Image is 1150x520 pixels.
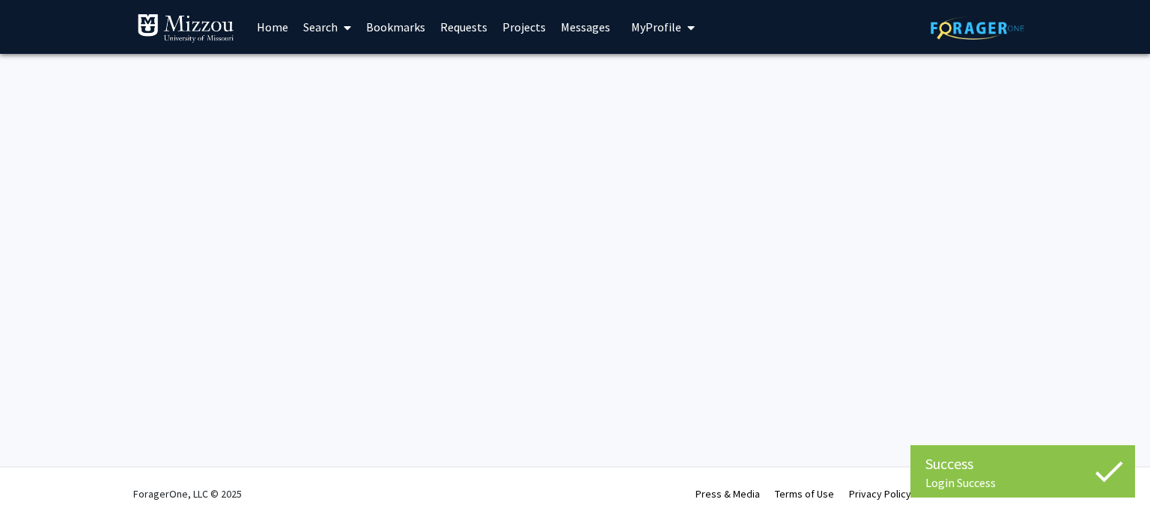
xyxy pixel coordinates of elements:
a: Messages [553,1,618,53]
a: Projects [495,1,553,53]
a: Search [296,1,359,53]
a: Privacy Policy [849,487,911,501]
div: Login Success [925,475,1120,490]
a: Bookmarks [359,1,433,53]
a: Press & Media [696,487,760,501]
div: ForagerOne, LLC © 2025 [133,468,242,520]
img: ForagerOne Logo [931,16,1024,40]
a: Requests [433,1,495,53]
span: My Profile [631,19,681,34]
a: Home [249,1,296,53]
div: Success [925,453,1120,475]
img: University of Missouri Logo [137,13,234,43]
a: Terms of Use [775,487,834,501]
